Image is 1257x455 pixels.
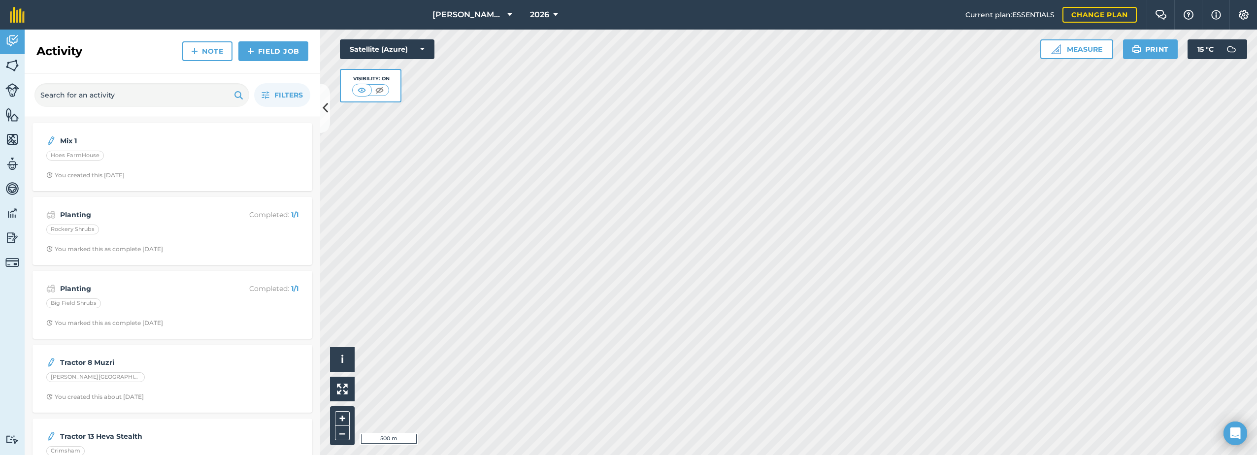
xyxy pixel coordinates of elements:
[341,353,344,365] span: i
[5,132,19,147] img: svg+xml;base64,PHN2ZyB4bWxucz0iaHR0cDovL3d3dy53My5vcmcvMjAwMC9zdmciIHdpZHRoPSI1NiIgaGVpZ2h0PSI2MC...
[5,107,19,122] img: svg+xml;base64,PHN2ZyB4bWxucz0iaHR0cDovL3d3dy53My5vcmcvMjAwMC9zdmciIHdpZHRoPSI1NiIgaGVpZ2h0PSI2MC...
[46,283,56,294] img: svg+xml;base64,PD94bWwgdmVyc2lvbj0iMS4wIiBlbmNvZGluZz0idXRmLTgiPz4KPCEtLSBHZW5lcmF0b3I6IEFkb2JlIE...
[254,83,310,107] button: Filters
[46,172,53,178] img: Clock with arrow pointing clockwise
[5,256,19,269] img: svg+xml;base64,PD94bWwgdmVyc2lvbj0iMS4wIiBlbmNvZGluZz0idXRmLTgiPz4KPCEtLSBHZW5lcmF0b3I6IEFkb2JlIE...
[60,135,216,146] strong: Mix 1
[352,75,390,83] div: Visibility: On
[5,83,19,97] img: svg+xml;base64,PD94bWwgdmVyc2lvbj0iMS4wIiBlbmNvZGluZz0idXRmLTgiPz4KPCEtLSBHZW5lcmF0b3I6IEFkb2JlIE...
[46,245,163,253] div: You marked this as complete [DATE]
[46,225,99,234] div: Rockery Shrubs
[182,41,232,61] a: Note
[60,283,216,294] strong: Planting
[5,435,19,444] img: svg+xml;base64,PD94bWwgdmVyc2lvbj0iMS4wIiBlbmNvZGluZz0idXRmLTgiPz4KPCEtLSBHZW5lcmF0b3I6IEFkb2JlIE...
[234,89,243,101] img: svg+xml;base64,PHN2ZyB4bWxucz0iaHR0cDovL3d3dy53My5vcmcvMjAwMC9zdmciIHdpZHRoPSIxOSIgaGVpZ2h0PSIyNC...
[60,357,216,368] strong: Tractor 8 Muzri
[46,319,163,327] div: You marked this as complete [DATE]
[1222,39,1241,59] img: svg+xml;base64,PD94bWwgdmVyc2lvbj0iMS4wIiBlbmNvZGluZz0idXRmLTgiPz4KPCEtLSBHZW5lcmF0b3I6IEFkb2JlIE...
[46,372,145,382] div: [PERSON_NAME][GEOGRAPHIC_DATA]
[5,181,19,196] img: svg+xml;base64,PD94bWwgdmVyc2lvbj0iMS4wIiBlbmNvZGluZz0idXRmLTgiPz4KPCEtLSBHZW5lcmF0b3I6IEFkb2JlIE...
[1051,44,1061,54] img: Ruler icon
[38,351,306,407] a: Tractor 8 Muzri[PERSON_NAME][GEOGRAPHIC_DATA]Clock with arrow pointing clockwiseYou created this ...
[60,209,216,220] strong: Planting
[46,135,56,147] img: svg+xml;base64,PD94bWwgdmVyc2lvbj0iMS4wIiBlbmNvZGluZz0idXRmLTgiPz4KPCEtLSBHZW5lcmF0b3I6IEFkb2JlIE...
[36,43,82,59] h2: Activity
[1197,39,1214,59] span: 15 ° C
[5,33,19,48] img: svg+xml;base64,PD94bWwgdmVyc2lvbj0iMS4wIiBlbmNvZGluZz0idXRmLTgiPz4KPCEtLSBHZW5lcmF0b3I6IEFkb2JlIE...
[5,58,19,73] img: svg+xml;base64,PHN2ZyB4bWxucz0iaHR0cDovL3d3dy53My5vcmcvMjAwMC9zdmciIHdpZHRoPSI1NiIgaGVpZ2h0PSI2MC...
[335,426,350,440] button: –
[432,9,503,21] span: [PERSON_NAME] Farm Life
[46,357,56,368] img: svg+xml;base64,PD94bWwgdmVyc2lvbj0iMS4wIiBlbmNvZGluZz0idXRmLTgiPz4KPCEtLSBHZW5lcmF0b3I6IEFkb2JlIE...
[46,393,144,401] div: You created this about [DATE]
[1040,39,1113,59] button: Measure
[1183,10,1194,20] img: A question mark icon
[1238,10,1250,20] img: A cog icon
[46,209,56,221] img: svg+xml;base64,PD94bWwgdmVyc2lvbj0iMS4wIiBlbmNvZGluZz0idXRmLTgiPz4KPCEtLSBHZW5lcmF0b3I6IEFkb2JlIE...
[238,41,308,61] a: Field Job
[247,45,254,57] img: svg+xml;base64,PHN2ZyB4bWxucz0iaHR0cDovL3d3dy53My5vcmcvMjAwMC9zdmciIHdpZHRoPSIxNCIgaGVpZ2h0PSIyNC...
[356,85,368,95] img: svg+xml;base64,PHN2ZyB4bWxucz0iaHR0cDovL3d3dy53My5vcmcvMjAwMC9zdmciIHdpZHRoPSI1MCIgaGVpZ2h0PSI0MC...
[220,209,298,220] p: Completed :
[340,39,434,59] button: Satellite (Azure)
[46,393,53,400] img: Clock with arrow pointing clockwise
[34,83,249,107] input: Search for an activity
[291,284,298,293] strong: 1 / 1
[1132,43,1141,55] img: svg+xml;base64,PHN2ZyB4bWxucz0iaHR0cDovL3d3dy53My5vcmcvMjAwMC9zdmciIHdpZHRoPSIxOSIgaGVpZ2h0PSIyNC...
[46,246,53,252] img: Clock with arrow pointing clockwise
[5,157,19,171] img: svg+xml;base64,PD94bWwgdmVyc2lvbj0iMS4wIiBlbmNvZGluZz0idXRmLTgiPz4KPCEtLSBHZW5lcmF0b3I6IEFkb2JlIE...
[46,151,104,161] div: Hoes FarmHouse
[46,298,101,308] div: Big Field Shrubs
[46,320,53,326] img: Clock with arrow pointing clockwise
[335,411,350,426] button: +
[1188,39,1247,59] button: 15 °C
[38,129,306,185] a: Mix 1Hoes FarmHouseClock with arrow pointing clockwiseYou created this [DATE]
[38,277,306,333] a: PlantingCompleted: 1/1Big Field ShrubsClock with arrow pointing clockwiseYou marked this as compl...
[373,85,386,95] img: svg+xml;base64,PHN2ZyB4bWxucz0iaHR0cDovL3d3dy53My5vcmcvMjAwMC9zdmciIHdpZHRoPSI1MCIgaGVpZ2h0PSI0MC...
[291,210,298,219] strong: 1 / 1
[46,171,125,179] div: You created this [DATE]
[38,203,306,259] a: PlantingCompleted: 1/1Rockery ShrubsClock with arrow pointing clockwiseYou marked this as complet...
[1155,10,1167,20] img: Two speech bubbles overlapping with the left bubble in the forefront
[530,9,549,21] span: 2026
[965,9,1055,20] span: Current plan : ESSENTIALS
[10,7,25,23] img: fieldmargin Logo
[1224,422,1247,445] div: Open Intercom Messenger
[46,430,56,442] img: svg+xml;base64,PD94bWwgdmVyc2lvbj0iMS4wIiBlbmNvZGluZz0idXRmLTgiPz4KPCEtLSBHZW5lcmF0b3I6IEFkb2JlIE...
[5,230,19,245] img: svg+xml;base64,PD94bWwgdmVyc2lvbj0iMS4wIiBlbmNvZGluZz0idXRmLTgiPz4KPCEtLSBHZW5lcmF0b3I6IEFkb2JlIE...
[5,206,19,221] img: svg+xml;base64,PD94bWwgdmVyc2lvbj0iMS4wIiBlbmNvZGluZz0idXRmLTgiPz4KPCEtLSBHZW5lcmF0b3I6IEFkb2JlIE...
[274,90,303,100] span: Filters
[1123,39,1178,59] button: Print
[220,283,298,294] p: Completed :
[191,45,198,57] img: svg+xml;base64,PHN2ZyB4bWxucz0iaHR0cDovL3d3dy53My5vcmcvMjAwMC9zdmciIHdpZHRoPSIxNCIgaGVpZ2h0PSIyNC...
[60,431,216,442] strong: Tractor 13 Heva Stealth
[330,347,355,372] button: i
[1062,7,1137,23] a: Change plan
[1211,9,1221,21] img: svg+xml;base64,PHN2ZyB4bWxucz0iaHR0cDovL3d3dy53My5vcmcvMjAwMC9zdmciIHdpZHRoPSIxNyIgaGVpZ2h0PSIxNy...
[337,384,348,394] img: Four arrows, one pointing top left, one top right, one bottom right and the last bottom left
